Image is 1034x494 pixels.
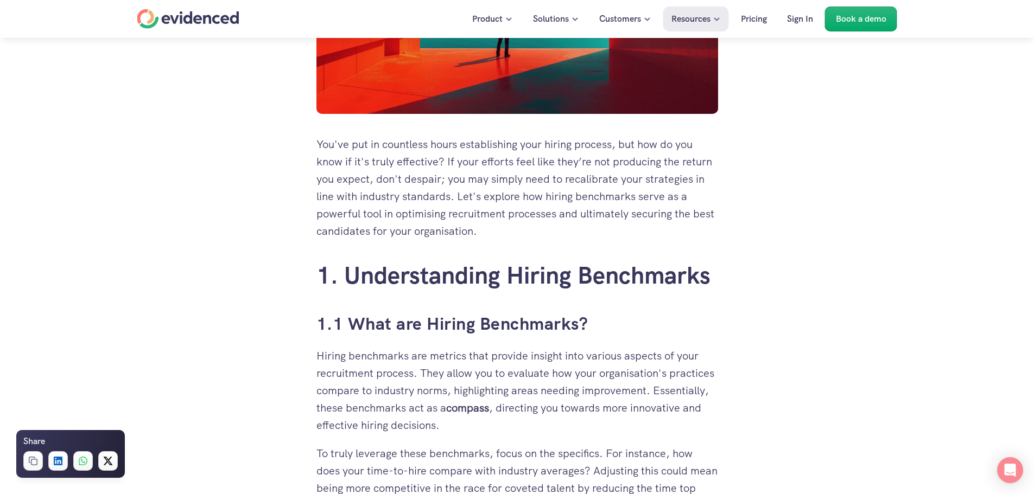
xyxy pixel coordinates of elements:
[779,7,821,31] a: Sign In
[316,312,588,335] a: 1.1 What are Hiring Benchmarks?
[733,7,775,31] a: Pricing
[787,12,813,26] p: Sign In
[316,136,718,240] p: You've put in countless hours establishing your hiring process, but how do you know if it's truly...
[836,12,886,26] p: Book a demo
[446,401,489,415] strong: compass
[23,434,45,448] h6: Share
[825,7,897,31] a: Book a demo
[316,260,711,291] a: 1. Understanding Hiring Benchmarks
[533,12,569,26] p: Solutions
[671,12,711,26] p: Resources
[997,457,1023,483] div: Open Intercom Messenger
[472,12,503,26] p: Product
[316,347,718,434] p: Hiring benchmarks are metrics that provide insight into various aspects of your recruitment proce...
[137,9,239,29] a: Home
[599,12,641,26] p: Customers
[741,12,767,26] p: Pricing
